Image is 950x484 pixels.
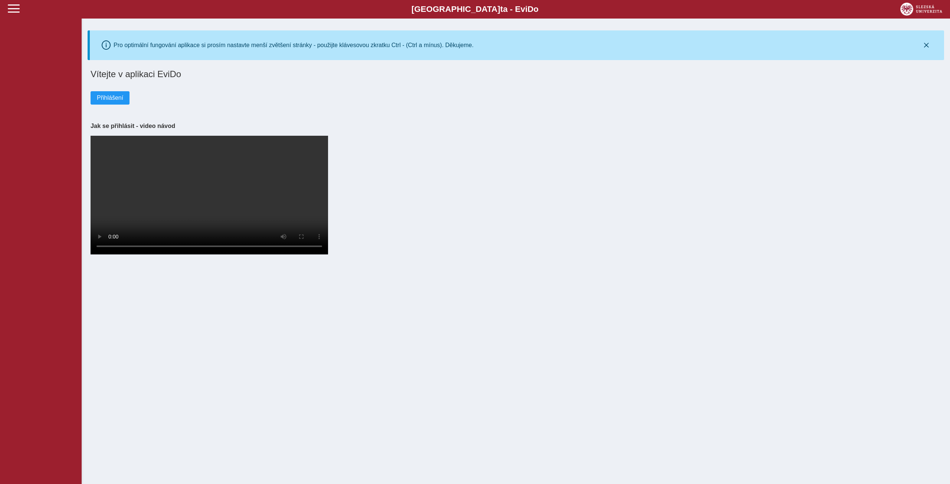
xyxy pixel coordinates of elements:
span: t [500,4,503,14]
h3: Jak se přihlásit - video návod [91,122,941,129]
button: Přihlášení [91,91,130,105]
h1: Vítejte v aplikaci EviDo [91,69,941,79]
span: D [527,4,533,14]
b: [GEOGRAPHIC_DATA] a - Evi [22,4,928,14]
span: Přihlášení [97,95,123,101]
img: logo_web_su.png [900,3,942,16]
span: o [534,4,539,14]
video: Your browser does not support the video tag. [91,136,328,254]
div: Pro optimální fungování aplikace si prosím nastavte menší zvětšení stránky - použijte klávesovou ... [114,42,474,49]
